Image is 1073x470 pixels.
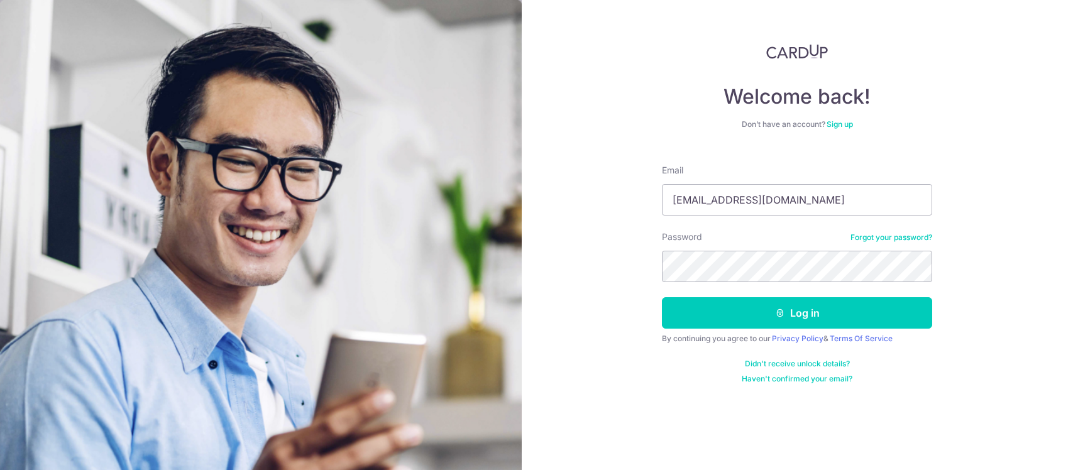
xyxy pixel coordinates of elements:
[662,297,932,329] button: Log in
[662,184,932,216] input: Enter your Email
[662,334,932,344] div: By continuing you agree to our &
[742,374,852,384] a: Haven't confirmed your email?
[772,334,823,343] a: Privacy Policy
[662,231,702,243] label: Password
[745,359,850,369] a: Didn't receive unlock details?
[766,44,828,59] img: CardUp Logo
[830,334,893,343] a: Terms Of Service
[662,84,932,109] h4: Welcome back!
[662,119,932,129] div: Don’t have an account?
[662,164,683,177] label: Email
[827,119,853,129] a: Sign up
[850,232,932,243] a: Forgot your password?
